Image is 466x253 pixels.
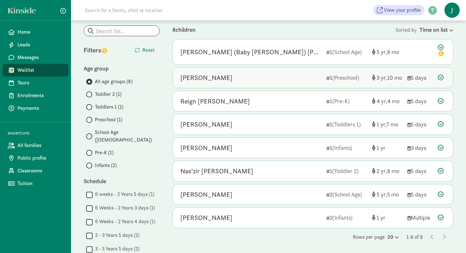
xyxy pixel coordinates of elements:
div: Sorted by [396,25,453,34]
button: Reset [130,44,160,57]
span: Payments [17,104,63,112]
span: 4 [387,97,399,105]
span: (Preschool) [332,74,359,81]
a: Enrollments [3,89,68,102]
a: Waitlist [3,64,68,77]
div: 5 days [407,120,433,129]
div: Blake Dinsmore [180,143,232,153]
div: Rows per page 1-8 of 8 [172,233,453,241]
iframe: Chat Widget [434,223,466,253]
div: [object Object] [372,97,402,105]
span: Classrooms [17,167,63,175]
div: Gerardo (Baby Jerry) Mendoza [180,47,321,57]
span: 10 [387,74,402,81]
span: 5 [377,191,387,198]
span: (Pre-K) [332,97,350,105]
div: Schedule [84,177,160,185]
div: 3 days [407,143,433,152]
span: 5 [387,191,399,198]
span: 8 [387,48,399,56]
div: [object Object] [372,213,402,222]
span: View your profile [384,6,421,14]
span: Tuition [17,180,63,187]
span: School Age ([DEMOGRAPHIC_DATA]) [95,129,160,144]
span: All age groups (8) [95,78,133,85]
span: Public profile [17,154,63,162]
span: Leads [17,41,63,49]
div: Time on list [419,25,453,34]
span: Messages [17,54,63,61]
span: (School Age) [332,48,362,56]
div: 1 [326,73,367,82]
div: Jayce Bybee [180,213,232,223]
div: 2 [326,190,367,199]
div: Reign Rono [180,96,250,106]
label: 6 Weeks - 2 Years 3 days (1) [93,204,155,212]
span: Waitlist [17,66,63,74]
label: 3 - 5 Years 5 days (2) [93,245,139,253]
span: 1 [377,144,385,151]
div: 1 [326,167,367,175]
div: [object Object] [372,48,402,56]
a: Leads [3,38,68,51]
span: (Infants) [332,144,352,151]
span: Enrollments [17,92,63,99]
div: 8 children [172,25,396,34]
div: [object Object] [372,120,402,129]
a: Classrooms [3,164,68,177]
div: Filters [84,45,122,55]
label: 2 - 3 Years 5 days (2) [93,231,139,239]
span: J [444,3,460,18]
span: Toddlers 1 (1) [95,103,123,111]
div: 5 days [407,190,433,199]
div: 1 [326,97,367,105]
a: Public profile [3,152,68,164]
div: Multiple [407,213,433,222]
div: 2 [326,213,367,222]
div: [object Object] [372,167,402,175]
div: 5 days [407,73,433,82]
span: 5 [377,48,387,56]
div: 20 [387,233,399,241]
span: (Toddler 2) [332,167,359,175]
label: 6 weeks - 2 Years 5 days (1) [93,190,154,198]
div: 1 [326,48,367,56]
span: Reset [142,46,155,54]
div: Nas’zir Dotson [180,166,253,176]
span: Pre-K (1) [95,149,113,156]
a: All families [3,139,68,152]
div: 1 [326,120,367,129]
div: Age group [84,64,160,73]
div: [object Object] [372,143,402,152]
span: 4 [377,97,387,105]
div: [object Object] [372,190,402,199]
a: Home [3,26,68,38]
span: Preschool (1) [95,116,122,123]
span: 2 [377,167,387,175]
a: Tuition [3,177,68,190]
span: Tours [17,79,63,87]
a: Tours [3,77,68,89]
span: 3 [377,74,387,81]
a: Messages [3,51,68,64]
span: 7 [386,121,398,128]
span: (Toddlers 1) [332,121,361,128]
span: All families [17,142,63,149]
div: 1 [326,143,367,152]
input: Search for a family, child or location [81,4,259,17]
input: Search list... [84,26,159,36]
span: Infants (2) [95,162,117,169]
span: Toddler 2 (1) [95,90,121,98]
div: Isabelle B [180,119,232,130]
span: 1 [377,121,386,128]
label: 6 Weeks - 2 Years 4 days (1) [93,218,155,225]
a: View your profile [373,5,424,15]
div: 5 days [407,167,433,175]
span: 8 [387,167,399,175]
a: Payments [3,102,68,115]
span: 1 [377,214,385,221]
span: (School Age) [333,191,362,198]
div: 5 days [407,97,433,105]
span: Home [17,28,63,36]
